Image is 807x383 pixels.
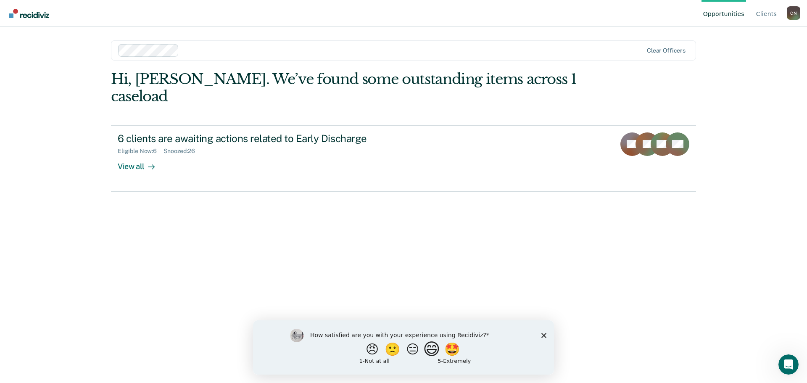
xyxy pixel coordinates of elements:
[778,354,799,375] iframe: Intercom live chat
[164,148,202,155] div: Snoozed : 26
[111,71,579,105] div: Hi, [PERSON_NAME]. We’ve found some outstanding items across 1 caseload
[118,148,164,155] div: Eligible Now : 6
[9,9,49,18] img: Recidiviz
[787,6,800,20] button: Profile dropdown button
[118,132,413,145] div: 6 clients are awaiting actions related to Early Discharge
[787,6,800,20] div: C N
[118,155,165,171] div: View all
[111,125,696,192] a: 6 clients are awaiting actions related to Early DischargeEligible Now:6Snoozed:26View all
[253,320,554,375] iframe: Survey by Kim from Recidiviz
[647,47,686,54] div: Clear officers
